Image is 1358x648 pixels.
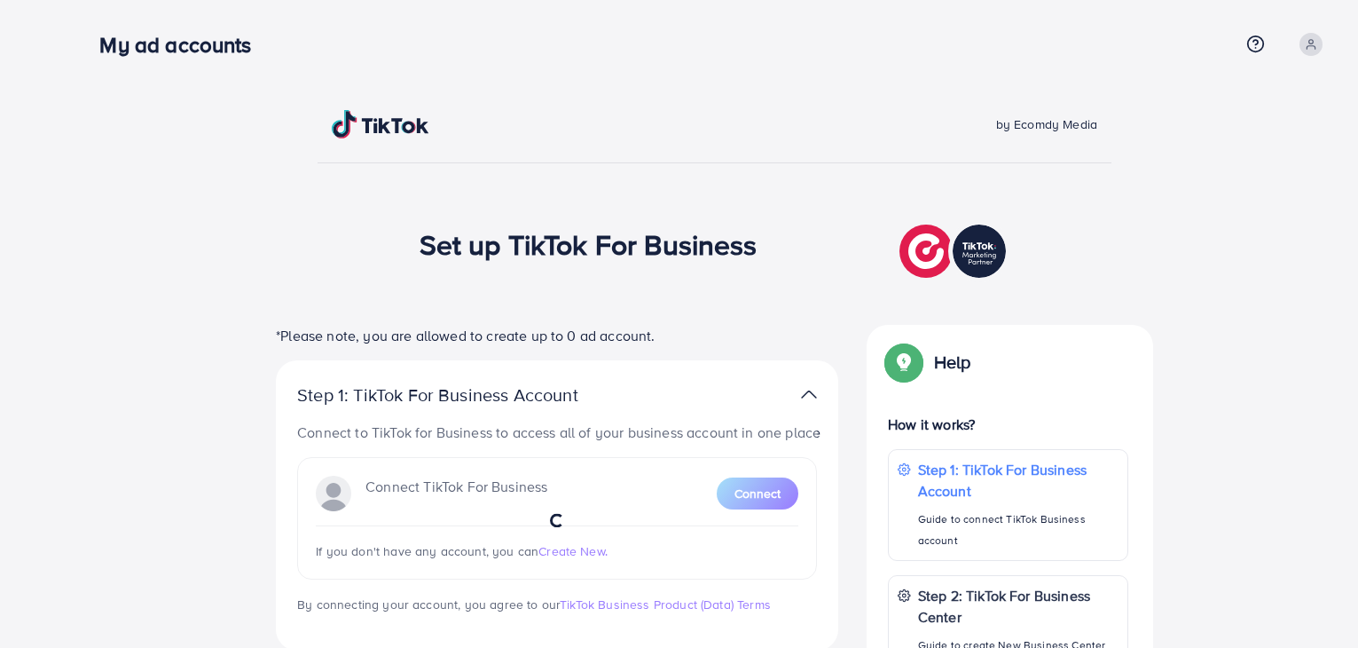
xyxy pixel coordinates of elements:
img: Popup guide [888,346,920,378]
p: Step 1: TikTok For Business Account [297,384,634,406]
img: TikTok [332,110,429,138]
img: TikTok partner [899,220,1010,282]
p: *Please note, you are allowed to create up to 0 ad account. [276,325,838,346]
p: Step 1: TikTok For Business Account [918,459,1119,502]
img: TikTok partner [801,382,817,407]
p: Help [934,352,971,373]
h1: Set up TikTok For Business [420,227,757,261]
h3: My ad accounts [99,32,265,58]
p: How it works? [888,414,1128,435]
span: by Ecomdy Media [996,115,1097,133]
p: Guide to connect TikTok Business account [918,509,1119,551]
p: Step 2: TikTok For Business Center [918,585,1119,628]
